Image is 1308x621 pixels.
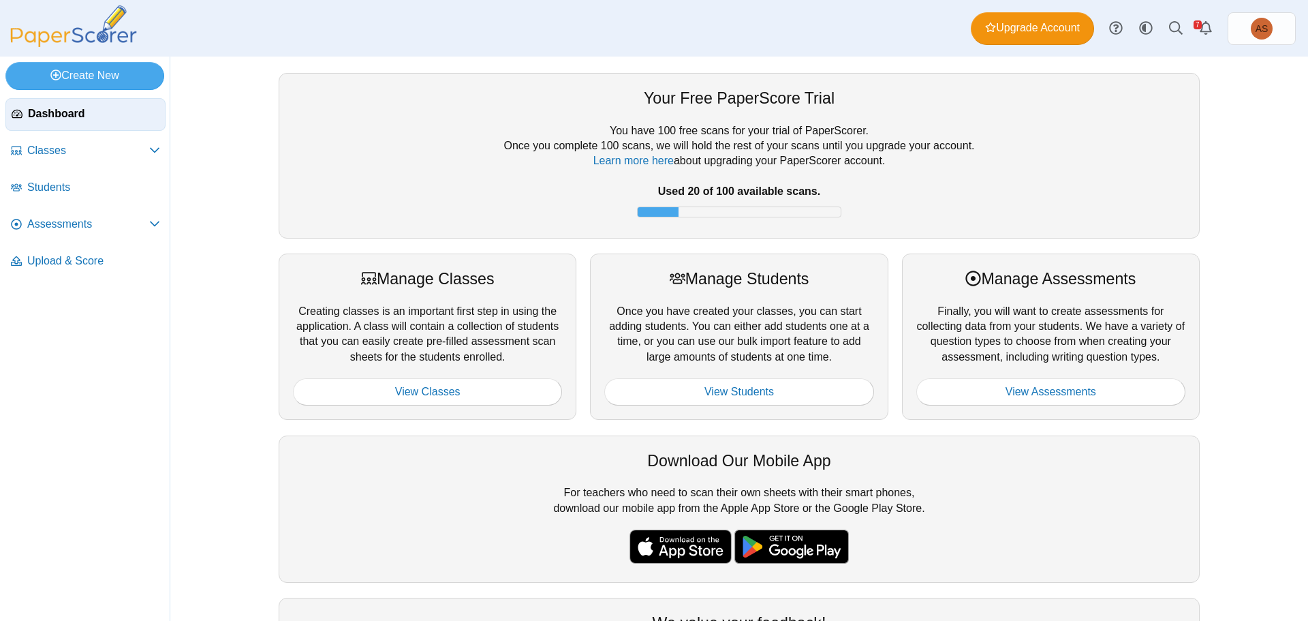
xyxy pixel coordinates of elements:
a: Alerts [1191,14,1221,44]
div: Your Free PaperScore Trial [293,87,1185,109]
a: Upgrade Account [971,12,1094,45]
a: Students [5,172,166,205]
div: Creating classes is an important first step in using the application. A class will contain a coll... [279,254,576,420]
img: PaperScorer [5,5,142,47]
a: Classes [5,135,166,168]
span: Students [27,180,160,195]
div: Download Our Mobile App [293,450,1185,472]
a: Andrea Sheaffer [1228,12,1296,45]
a: View Assessments [916,378,1185,406]
span: Dashboard [28,106,159,121]
a: PaperScorer [5,37,142,49]
a: Create New [5,62,164,89]
div: Manage Assessments [916,268,1185,290]
span: Assessments [27,217,149,232]
a: Dashboard [5,98,166,131]
div: For teachers who need to scan their own sheets with their smart phones, download our mobile app f... [279,436,1200,583]
span: Andrea Sheaffer [1256,24,1268,33]
span: Upgrade Account [985,20,1080,35]
div: Manage Students [604,268,873,290]
div: Manage Classes [293,268,562,290]
span: Andrea Sheaffer [1251,18,1273,40]
a: View Classes [293,378,562,406]
img: apple-store-badge.svg [629,530,732,564]
a: Assessments [5,209,166,241]
span: Classes [27,143,149,158]
div: Once you have created your classes, you can start adding students. You can either add students on... [590,254,888,420]
a: Learn more here [593,155,674,166]
img: google-play-badge.png [734,530,849,564]
div: Finally, you will want to create assessments for collecting data from your students. We have a va... [902,254,1200,420]
span: Upload & Score [27,254,160,269]
div: You have 100 free scans for your trial of PaperScorer. Once you complete 100 scans, we will hold ... [293,123,1185,224]
b: Used 20 of 100 available scans. [658,185,820,197]
a: View Students [604,378,873,406]
a: Upload & Score [5,245,166,278]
